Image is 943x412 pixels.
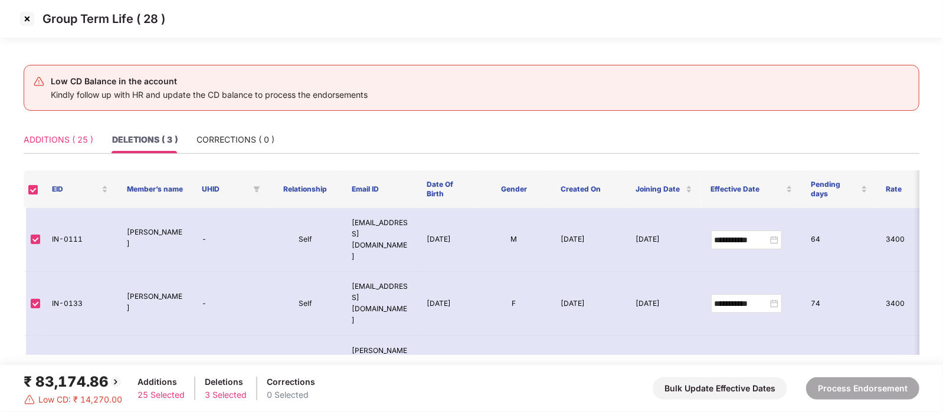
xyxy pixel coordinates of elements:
div: Additions [137,375,185,388]
button: Process Endorsement [806,377,919,400]
td: [EMAIL_ADDRESS][DOMAIN_NAME] [342,208,417,272]
span: Effective Date [711,184,784,194]
div: CORRECTIONS ( 0 ) [197,133,274,146]
th: Pending days [802,170,877,208]
td: IN-0133 [42,272,117,335]
td: 64 [802,208,877,272]
div: DELETIONS ( 3 ) [112,133,178,146]
td: Self [267,208,342,272]
th: Joining Date [627,170,702,208]
div: ₹ 83,174.86 [24,371,123,393]
div: ADDITIONS ( 25 ) [24,133,93,146]
span: Pending days [811,180,859,199]
td: - [192,208,267,272]
span: filter [253,186,260,193]
th: Gender [476,170,551,208]
th: Effective Date [702,170,802,208]
td: [DATE] [417,272,476,335]
td: [DATE] [627,208,702,272]
div: Low CD Balance in the account [51,74,368,88]
th: Created On [551,170,626,208]
p: [PERSON_NAME] [127,291,183,314]
span: Joining Date [636,184,683,194]
div: 3 Selected [205,388,247,401]
td: [DATE] [627,272,702,335]
th: Relationship [267,170,342,208]
div: 0 Selected [267,388,315,401]
th: Member’s name [117,170,192,208]
td: - [192,272,267,335]
td: [DATE] [417,208,476,272]
img: svg+xml;base64,PHN2ZyBpZD0iRGFuZ2VyLTMyeDMyIiB4bWxucz0iaHR0cDovL3d3dy53My5vcmcvMjAwMC9zdmciIHdpZH... [24,394,35,406]
td: 74 [802,272,877,335]
p: [PERSON_NAME] [127,227,183,249]
span: UHID [202,184,248,194]
th: Email ID [342,170,417,208]
td: Self [267,272,342,335]
td: [DATE] [551,272,626,335]
button: Bulk Update Effective Dates [653,377,787,400]
td: [DATE] [551,208,626,272]
th: EID [42,170,117,208]
span: filter [251,182,263,196]
td: F [476,272,551,335]
p: Group Term Life ( 28 ) [42,12,165,26]
div: Kindly follow up with HR and update the CD balance to process the endorsements [51,88,368,101]
img: svg+xml;base64,PHN2ZyBpZD0iQ3Jvc3MtMzJ4MzIiIHhtbG5zPSJodHRwOi8vd3d3LnczLm9yZy8yMDAwL3N2ZyIgd2lkdG... [18,9,37,28]
span: Low CD: ₹ 14,270.00 [38,393,122,406]
img: svg+xml;base64,PHN2ZyBpZD0iQmFjay0yMHgyMCIgeG1sbnM9Imh0dHA6Ly93d3cudzMub3JnLzIwMDAvc3ZnIiB3aWR0aD... [109,375,123,389]
div: Deletions [205,375,247,388]
td: IN-0111 [42,208,117,272]
span: EID [52,184,99,194]
div: 25 Selected [137,388,185,401]
div: Corrections [267,375,315,388]
img: svg+xml;base64,PHN2ZyB4bWxucz0iaHR0cDovL3d3dy53My5vcmcvMjAwMC9zdmciIHdpZHRoPSIyNCIgaGVpZ2h0PSIyNC... [33,75,45,87]
td: M [476,208,551,272]
th: Date Of Birth [417,170,476,208]
td: [EMAIL_ADDRESS][DOMAIN_NAME] [342,272,417,335]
